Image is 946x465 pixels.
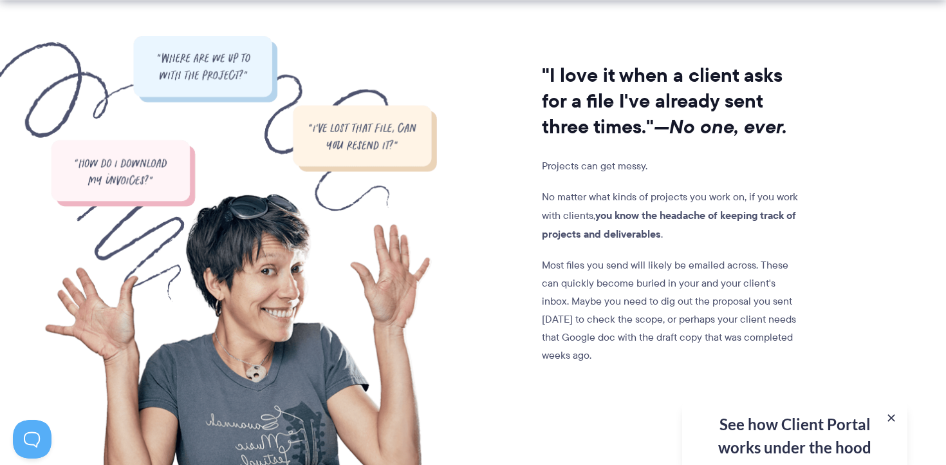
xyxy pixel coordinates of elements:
strong: you know the headache of keeping track of projects and deliverables [542,207,796,242]
i: —No one, ever. [654,112,787,141]
p: No matter what kinds of projects you work on, if you work with clients, . [542,188,803,243]
p: Most files you send will likely be emailed across. These can quickly become buried in your and yo... [542,256,803,365]
h2: "I love it when a client asks for a file I've already sent three times." [542,62,803,140]
iframe: Toggle Customer Support [13,420,51,459]
p: Projects can get messy. [542,157,803,175]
